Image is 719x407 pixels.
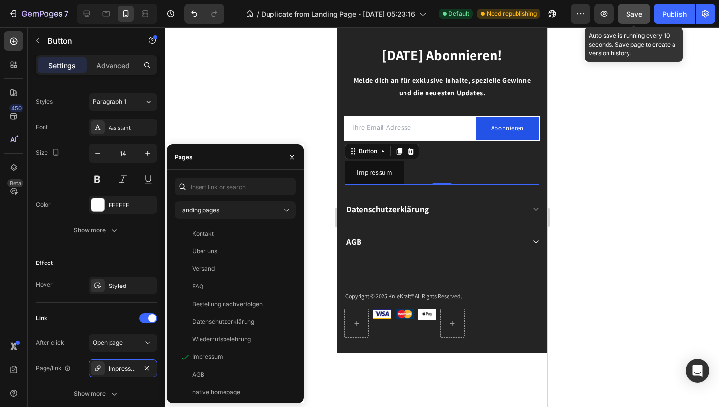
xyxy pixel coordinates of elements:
div: Impressum [109,364,137,373]
button: Publish [654,4,695,24]
button: Save [618,4,650,24]
p: Advanced [96,60,130,71]
div: Page/link [36,364,71,373]
div: Effect [36,259,53,267]
div: Impressum [192,352,223,361]
div: After click [36,338,64,347]
div: Link [36,314,47,323]
span: Landing pages [179,206,219,214]
div: Beta [7,179,23,187]
div: Pages [175,153,193,162]
div: Size [36,146,62,160]
button: Paragraph 1 [89,93,157,111]
div: AGB [192,370,204,379]
button: 7 [4,4,73,24]
div: Color [36,200,51,209]
div: 450 [9,104,23,112]
div: Show more [74,389,119,399]
div: Über uns [192,247,217,256]
span: / [257,9,259,19]
span: Default [449,9,469,18]
p: Settings [48,60,76,71]
span: Duplicate from Landing Page - [DATE] 05:23:16 [261,9,415,19]
button: Landing pages [175,201,296,219]
div: native homepage [192,388,240,397]
div: Assistant [109,123,155,132]
div: Styled [109,282,155,290]
div: Bestellung nachverfolgen [192,300,263,309]
div: Wiederrufsbelehrung [192,335,251,344]
span: Save [626,10,642,18]
div: Versand [192,264,215,273]
input: Insert link or search [175,178,296,195]
span: Open page [93,339,123,346]
button: Show more [36,221,157,239]
div: FAQ [192,282,203,291]
span: Paragraph 1 [93,97,126,106]
div: Datenschutzerklärung [192,317,254,326]
div: Open Intercom Messenger [686,359,709,383]
button: Open page [89,334,157,352]
span: Need republishing [487,9,537,18]
iframe: Design area [337,27,547,407]
p: Button [47,35,131,47]
div: Hover [36,280,53,289]
div: Publish [662,9,687,19]
button: Show more [36,385,157,403]
div: Styles [36,97,53,106]
div: Undo/Redo [184,4,224,24]
p: 7 [64,8,68,20]
div: Kontakt [192,229,214,238]
div: FFFFFF [109,201,155,210]
div: Show more [74,225,119,235]
div: Font [36,123,48,132]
